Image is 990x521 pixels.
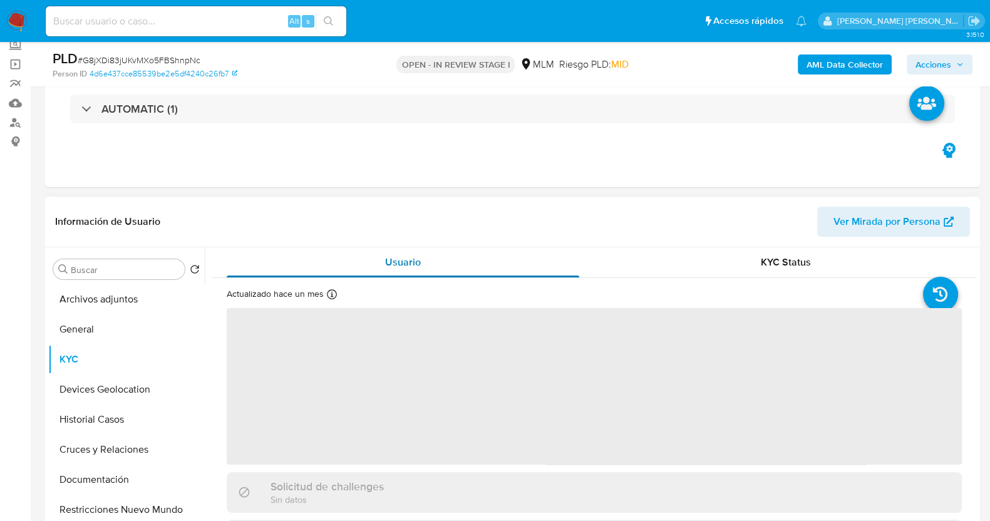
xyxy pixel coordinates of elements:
span: Ver Mirada por Persona [833,207,941,237]
button: Buscar [58,264,68,274]
h3: Solicitud de challenges [271,480,384,493]
span: Usuario [385,255,421,269]
span: s [306,15,310,27]
p: baltazar.cabreradupeyron@mercadolibre.com.mx [837,15,964,27]
button: Historial Casos [48,405,205,435]
button: Volver al orden por defecto [190,264,200,278]
input: Buscar usuario o caso... [46,13,346,29]
span: Accesos rápidos [713,14,783,28]
button: Cruces y Relaciones [48,435,205,465]
button: Ver Mirada por Persona [817,207,970,237]
div: AUTOMATIC (1) [70,95,955,123]
p: Actualizado hace un mes [227,288,324,300]
h3: AUTOMATIC (1) [101,102,178,116]
button: Acciones [907,54,972,75]
b: PLD [53,48,78,68]
span: Riesgo PLD: [559,58,628,71]
b: AML Data Collector [807,54,883,75]
button: General [48,314,205,344]
div: MLM [520,58,554,71]
button: AML Data Collector [798,54,892,75]
span: KYC Status [761,255,811,269]
a: Salir [967,14,981,28]
a: Notificaciones [796,16,807,26]
button: KYC [48,344,205,374]
h1: Información de Usuario [55,215,160,228]
span: Alt [289,15,299,27]
button: Documentación [48,465,205,495]
b: Person ID [53,68,87,80]
span: MID [611,57,628,71]
a: 4d6e437cce85539be2e5df4240c26fb7 [90,68,237,80]
span: Acciones [915,54,951,75]
p: OPEN - IN REVIEW STAGE I [396,56,515,73]
input: Buscar [71,264,180,276]
button: Archivos adjuntos [48,284,205,314]
div: Solicitud de challengesSin datos [227,472,962,513]
button: search-icon [316,13,341,30]
p: Sin datos [271,493,384,505]
button: Devices Geolocation [48,374,205,405]
span: ‌ [227,308,962,465]
span: # G8jXDi83jUKvMXo5FBShnpNc [78,54,200,66]
span: 3.151.0 [966,29,984,39]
